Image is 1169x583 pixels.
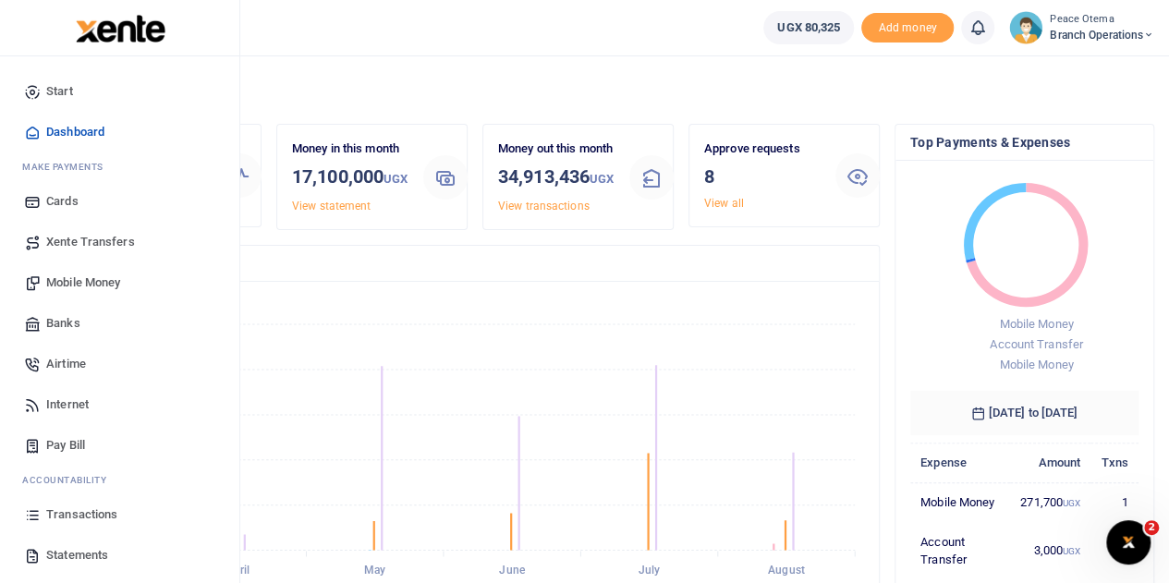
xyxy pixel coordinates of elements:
a: Dashboard [15,112,225,152]
span: Mobile Money [999,358,1073,371]
span: Mobile Money [46,273,120,292]
a: profile-user Peace Otema Branch Operations [1009,11,1154,44]
p: Money in this month [292,140,408,159]
span: countability [36,473,106,487]
span: Cards [46,192,79,211]
h3: 8 [704,163,821,190]
span: Pay Bill [46,436,85,455]
small: Peace Otema [1050,12,1154,28]
span: Account Transfer [990,337,1083,351]
span: Dashboard [46,123,104,141]
span: ake Payments [31,160,104,174]
a: Statements [15,535,225,576]
span: Xente Transfers [46,233,135,251]
tspan: August [768,564,805,577]
span: Branch Operations [1050,27,1154,43]
th: Txns [1090,443,1139,482]
span: Airtime [46,355,86,373]
a: Banks [15,303,225,344]
a: Internet [15,384,225,425]
h6: [DATE] to [DATE] [910,391,1139,435]
span: Internet [46,395,89,414]
h3: 34,913,436 [498,163,615,193]
span: 2 [1144,520,1159,535]
th: Amount [1010,443,1090,482]
span: Statements [46,546,108,565]
a: Pay Bill [15,425,225,466]
span: Add money [861,13,954,43]
a: Cards [15,181,225,222]
a: Start [15,71,225,112]
small: UGX [590,172,614,186]
a: Transactions [15,494,225,535]
td: 1 [1090,522,1139,579]
tspan: April [226,564,250,577]
li: Ac [15,466,225,494]
small: UGX [1063,498,1080,508]
a: View transactions [498,200,590,213]
img: profile-user [1009,11,1042,44]
a: UGX 80,325 [763,11,854,44]
iframe: Intercom live chat [1106,520,1151,565]
th: Expense [910,443,1010,482]
a: Mobile Money [15,262,225,303]
a: Add money [861,19,954,33]
h4: Transactions Overview [86,253,864,273]
a: logo-small logo-large logo-large [74,20,165,34]
h4: Top Payments & Expenses [910,132,1139,152]
li: Wallet ballance [756,11,861,44]
span: UGX 80,325 [777,18,840,37]
a: View all [704,197,744,210]
td: 271,700 [1010,482,1090,522]
td: 3,000 [1010,522,1090,579]
a: Airtime [15,344,225,384]
td: Account Transfer [910,522,1010,579]
img: logo-large [76,15,165,43]
a: Xente Transfers [15,222,225,262]
h3: 17,100,000 [292,163,408,193]
span: Transactions [46,505,117,524]
h4: Hello Peace [70,79,1154,100]
p: Money out this month [498,140,615,159]
span: Banks [46,314,80,333]
tspan: May [364,564,385,577]
span: Start [46,82,73,101]
li: M [15,152,225,181]
small: UGX [1063,546,1080,556]
td: 1 [1090,482,1139,522]
a: View statement [292,200,371,213]
small: UGX [384,172,408,186]
td: Mobile Money [910,482,1010,522]
span: Mobile Money [999,317,1073,331]
li: Toup your wallet [861,13,954,43]
p: Approve requests [704,140,821,159]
